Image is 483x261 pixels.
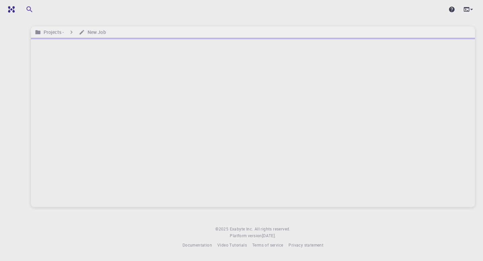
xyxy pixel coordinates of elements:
img: logo [5,6,15,13]
h6: New Job [85,29,106,36]
span: [DATE] . [262,233,276,238]
a: Documentation [182,242,212,249]
span: Exabyte Inc. [230,226,253,231]
span: Terms of service [252,242,283,248]
span: Platform version [230,232,262,239]
span: © 2025 [215,226,229,232]
a: Exabyte Inc. [230,226,253,232]
a: Privacy statement [288,242,323,249]
a: Terms of service [252,242,283,249]
span: Video Tutorials [217,242,247,248]
a: [DATE]. [262,232,276,239]
span: Privacy statement [288,242,323,248]
h6: Projects - [41,29,64,36]
nav: breadcrumb [34,29,107,36]
a: Video Tutorials [217,242,247,249]
span: All rights reserved. [255,226,290,232]
span: Documentation [182,242,212,248]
